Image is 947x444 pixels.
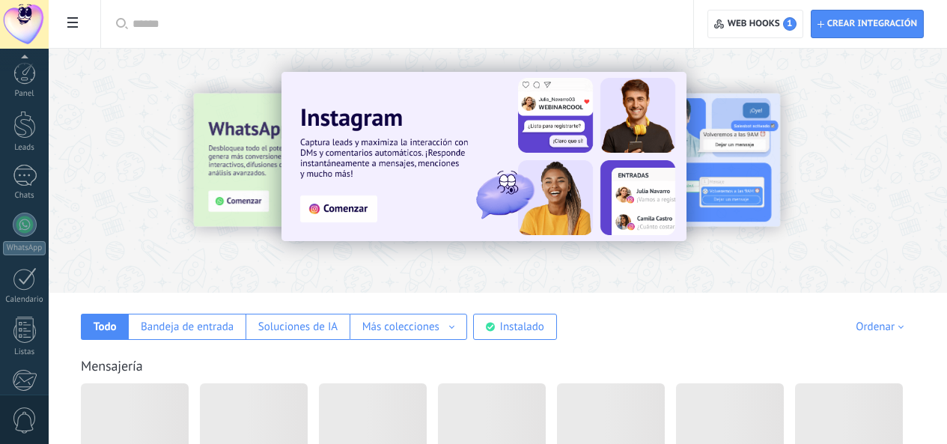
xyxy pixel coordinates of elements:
div: Listas [3,347,46,357]
div: Leads [3,143,46,153]
div: Instalado [500,320,544,334]
span: Web hooks [728,17,797,31]
div: Soluciones de IA [258,320,338,334]
div: Bandeja de entrada [141,320,234,334]
div: Calendario [3,295,46,305]
div: Chats [3,191,46,201]
div: Panel [3,89,46,99]
div: Todo [94,320,117,334]
button: Crear integración [811,10,924,38]
button: Web hooks1 [707,10,803,38]
span: 1 [783,17,797,31]
div: Ordenar [856,320,909,334]
div: WhatsApp [3,241,46,255]
img: Slide 1 [281,72,686,241]
a: Mensajería [81,357,143,374]
div: Más colecciones [362,320,439,334]
span: Crear integración [827,18,917,30]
